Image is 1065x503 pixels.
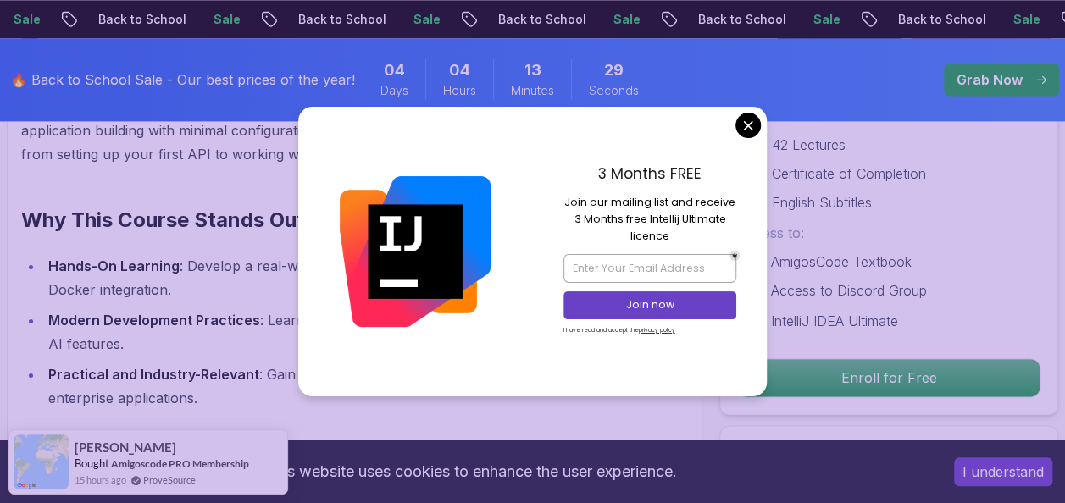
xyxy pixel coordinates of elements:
p: Spring Boot is the go-to framework for modern Java development, enabling rapid application buildi... [21,95,621,166]
strong: Hands-On Learning [48,257,180,274]
span: Seconds [589,82,639,99]
p: Sale [400,11,454,28]
span: 13 Minutes [524,58,541,82]
p: Access to Discord Group [771,280,927,301]
li: : Learn how to containerize your apps and implement AI features. [43,308,621,356]
p: AmigosCode Textbook [771,251,912,272]
p: Sale [200,11,254,28]
span: 4 Days [384,58,405,82]
p: 🔥 Back to School Sale - Our best prices of the year! [10,69,355,90]
p: Access to: [737,223,1040,243]
span: 4 Hours [449,58,470,82]
p: Back to School [685,11,800,28]
p: Grab Now [957,69,1023,90]
a: Amigoscode PRO Membership [111,457,249,470]
p: Back to School [885,11,1000,28]
span: 29 Seconds [604,58,624,82]
strong: Modern Development Practices [48,312,260,329]
span: Days [380,82,408,99]
p: 42 Lectures [772,135,846,155]
p: Back to School [485,11,600,28]
p: Sale [1000,11,1054,28]
p: Sale [800,11,854,28]
strong: Practical and Industry-Relevant [48,366,259,383]
p: Enroll for Free [738,359,1040,396]
span: Minutes [511,82,554,99]
p: Back to School [85,11,200,28]
span: Bought [75,456,109,470]
button: Accept cookies [954,457,1052,486]
span: [PERSON_NAME] [75,440,176,455]
li: : Develop a real-world Spring Boot API with database support and Docker integration. [43,254,621,301]
span: Hours [443,82,476,99]
button: Enroll for Free [737,358,1040,397]
p: Certificate of Completion [772,163,926,184]
p: IntelliJ IDEA Ultimate [771,311,898,331]
p: Back to School [285,11,400,28]
div: This website uses cookies to enhance the user experience. [13,453,929,490]
span: 15 hours ago [75,473,126,487]
p: English Subtitles [772,192,872,213]
p: Sale [600,11,654,28]
img: provesource social proof notification image [14,434,69,489]
a: ProveSource [143,473,196,487]
h2: Why This Course Stands Out [21,207,621,234]
li: : Gain the skills needed for backend development in enterprise applications. [43,362,621,410]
